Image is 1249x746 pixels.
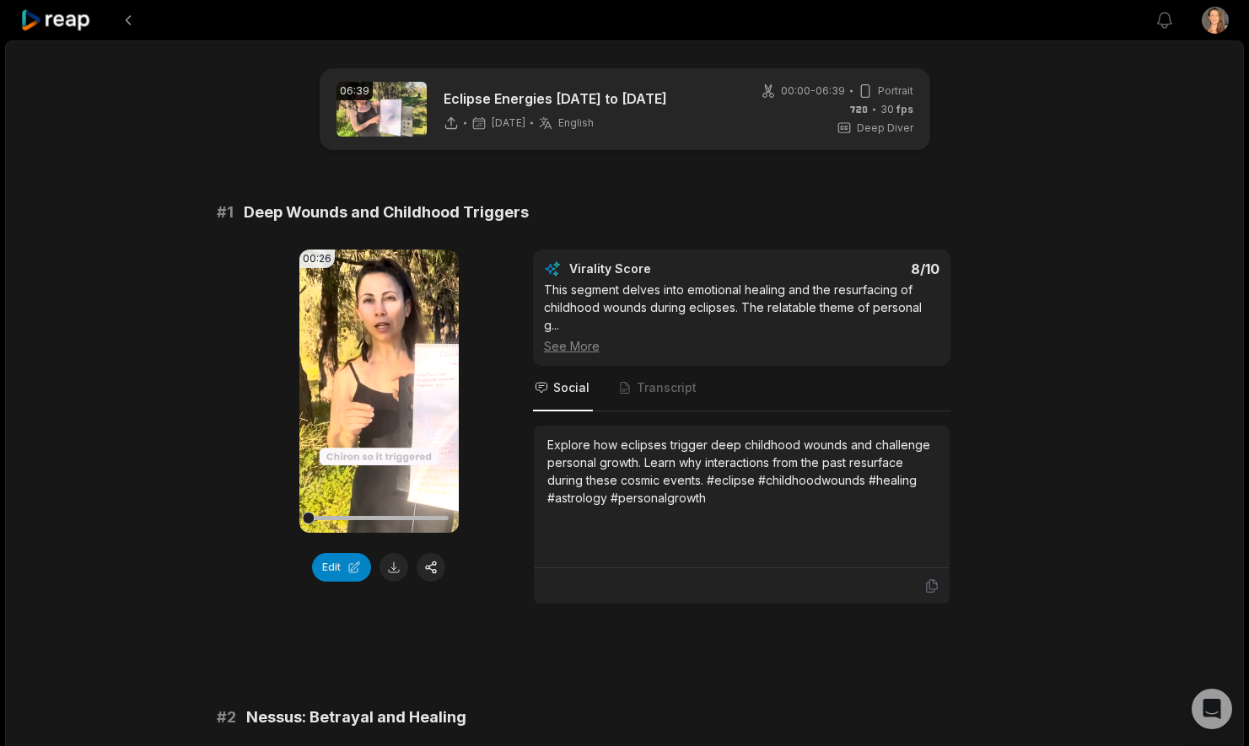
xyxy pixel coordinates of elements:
span: Transcript [637,379,697,396]
video: Your browser does not support mp4 format. [299,250,459,533]
span: 00:00 - 06:39 [781,83,845,99]
span: Portrait [878,83,913,99]
div: See More [544,337,939,355]
button: Edit [312,553,371,582]
span: # 2 [217,706,236,729]
span: Social [553,379,590,396]
div: 06:39 [336,82,373,100]
span: Nessus: Betrayal and Healing [246,706,466,729]
span: Deep Diver [857,121,913,136]
span: fps [896,103,913,115]
span: [DATE] [492,116,525,130]
span: # 1 [217,201,234,224]
span: Deep Wounds and Childhood Triggers [244,201,529,224]
div: Virality Score [569,260,751,277]
div: Open Intercom Messenger [1192,689,1232,729]
nav: Tabs [533,366,950,411]
div: 8 /10 [758,260,939,277]
span: English [558,116,594,130]
div: Explore how eclipses trigger deep childhood wounds and challenge personal growth. Learn why inter... [547,436,936,507]
p: Eclipse Energies [DATE] to [DATE] [444,89,667,109]
div: This segment delves into emotional healing and the resurfacing of childhood wounds during eclipse... [544,281,939,355]
span: 30 [880,102,913,117]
